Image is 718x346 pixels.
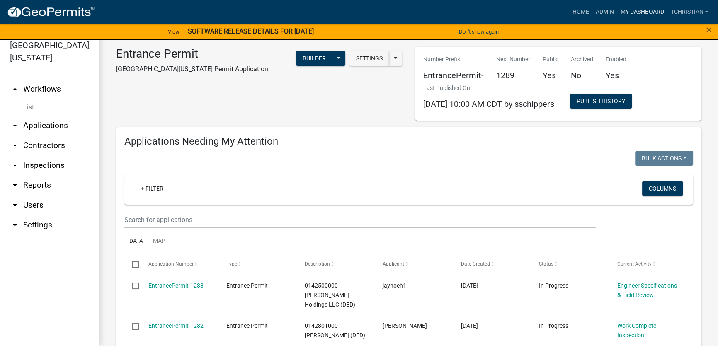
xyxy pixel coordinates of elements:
a: Data [124,228,148,255]
p: Next Number [496,55,530,64]
a: tchristian [667,4,711,20]
datatable-header-cell: Description [296,254,375,274]
button: Bulk Actions [635,151,693,166]
a: My Dashboard [617,4,667,20]
span: Description [305,261,330,267]
span: 09/23/2025 [461,322,478,329]
i: arrow_drop_down [10,121,20,131]
span: [DATE] 10:00 AM CDT by sschippers [423,99,554,109]
p: Public [543,55,558,64]
input: Search for applications [124,211,596,228]
a: EntrancePermit-1288 [148,282,204,289]
button: Builder [296,51,332,66]
i: arrow_drop_down [10,220,20,230]
h5: No [571,70,593,80]
i: arrow_drop_down [10,140,20,150]
span: Corey Jacobe [383,322,427,329]
h5: Yes [606,70,626,80]
button: Close [706,25,712,35]
i: arrow_drop_down [10,160,20,170]
a: + Filter [134,181,170,196]
span: 0142801000 | Jacobe, Corey (DED) [305,322,365,339]
p: [GEOGRAPHIC_DATA][US_STATE] Permit Application [116,64,268,74]
a: View [165,25,183,39]
p: Last Published On [423,84,554,92]
datatable-header-cell: Status [531,254,609,274]
h5: 1289 [496,70,530,80]
wm-modal-confirm: Workflow Publish History [570,98,632,105]
span: × [706,24,712,36]
span: Current Activity [617,261,652,267]
a: Map [148,228,170,255]
datatable-header-cell: Select [124,254,140,274]
datatable-header-cell: Current Activity [609,254,687,274]
h5: Yes [543,70,558,80]
strong: SOFTWARE RELEASE DETAILS FOR [DATE] [188,27,314,35]
a: Work Complete Inspection [617,322,656,339]
datatable-header-cell: Date Created [453,254,531,274]
span: jayhoch1 [383,282,406,289]
span: Application Number [148,261,194,267]
span: Entrance Permit [226,282,268,289]
button: Columns [642,181,683,196]
datatable-header-cell: Type [218,254,297,274]
a: Home [569,4,592,20]
span: Applicant [383,261,404,267]
p: Number Prefix [423,55,484,64]
span: 10/06/2025 [461,282,478,289]
span: In Progress [539,282,568,289]
span: 0142500000 | Hoch Holdings LLC (DED) [305,282,355,308]
span: Status [539,261,553,267]
datatable-header-cell: Application Number [140,254,218,274]
h3: Entrance Permit [116,47,268,61]
button: Don't show again [456,25,502,39]
button: Settings [349,51,389,66]
a: Engineer Specifications & Field Review [617,282,677,298]
a: EntrancePermit-1282 [148,322,204,329]
i: arrow_drop_down [10,200,20,210]
p: Archived [571,55,593,64]
i: arrow_drop_down [10,180,20,190]
span: Entrance Permit [226,322,268,329]
datatable-header-cell: Applicant [375,254,453,274]
span: In Progress [539,322,568,329]
a: Admin [592,4,617,20]
i: arrow_drop_up [10,84,20,94]
button: Publish History [570,94,632,109]
span: Type [226,261,237,267]
h4: Applications Needing My Attention [124,135,693,148]
p: Enabled [606,55,626,64]
h5: EntrancePermit- [423,70,484,80]
span: Date Created [461,261,490,267]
